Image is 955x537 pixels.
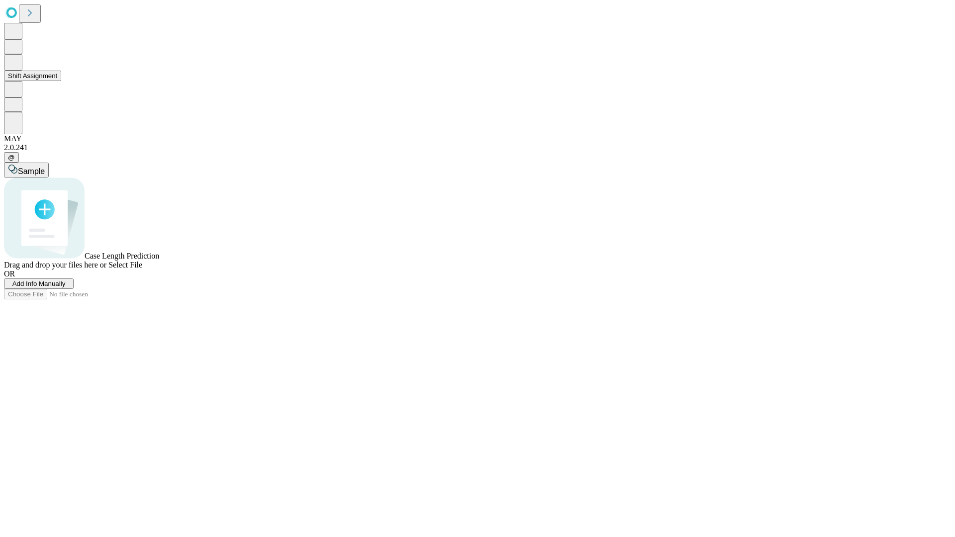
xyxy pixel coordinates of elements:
[4,261,106,269] span: Drag and drop your files here or
[18,167,45,176] span: Sample
[4,152,19,163] button: @
[4,278,74,289] button: Add Info Manually
[8,154,15,161] span: @
[12,280,66,287] span: Add Info Manually
[4,163,49,178] button: Sample
[108,261,142,269] span: Select File
[4,134,951,143] div: MAY
[85,252,159,260] span: Case Length Prediction
[4,269,15,278] span: OR
[4,143,951,152] div: 2.0.241
[4,71,61,81] button: Shift Assignment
